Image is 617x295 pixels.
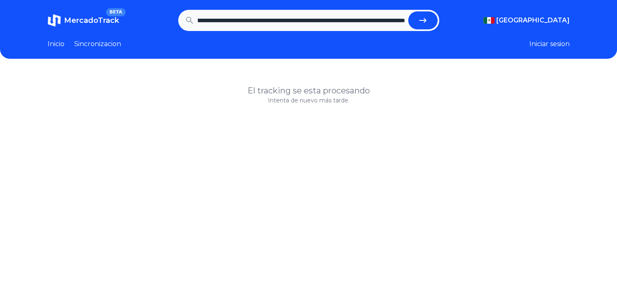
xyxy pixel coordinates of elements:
[48,39,64,49] a: Inicio
[74,39,121,49] a: Sincronizacion
[48,85,570,96] h1: El tracking se esta procesando
[496,16,570,25] span: [GEOGRAPHIC_DATA]
[483,17,495,24] img: Mexico
[529,39,570,49] button: Iniciar sesion
[106,8,125,16] span: BETA
[483,16,570,25] button: [GEOGRAPHIC_DATA]
[48,14,61,27] img: MercadoTrack
[48,14,119,27] a: MercadoTrackBETA
[64,16,119,25] span: MercadoTrack
[48,96,570,104] p: Intenta de nuevo más tarde.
